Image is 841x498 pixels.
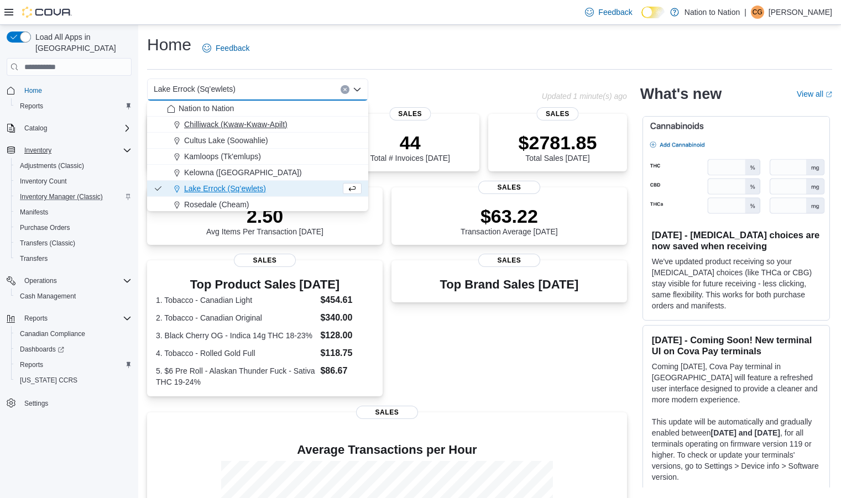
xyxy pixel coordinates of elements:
[147,165,368,181] button: Kelowna ([GEOGRAPHIC_DATA])
[11,174,136,189] button: Inventory Count
[20,274,132,287] span: Operations
[156,278,374,291] h3: Top Product Sales [DATE]
[20,254,48,263] span: Transfers
[11,289,136,304] button: Cash Management
[24,124,47,133] span: Catalog
[2,395,136,411] button: Settings
[2,311,136,326] button: Reports
[184,167,302,178] span: Kelowna ([GEOGRAPHIC_DATA])
[20,177,67,186] span: Inventory Count
[2,82,136,98] button: Home
[11,205,136,220] button: Manifests
[15,159,132,172] span: Adjustments (Classic)
[769,6,832,19] p: [PERSON_NAME]
[826,91,832,98] svg: External link
[20,223,70,232] span: Purchase Orders
[20,122,51,135] button: Catalog
[370,132,450,162] div: Total # Invoices [DATE]
[22,7,72,18] img: Cova
[15,343,69,356] a: Dashboards
[15,252,132,265] span: Transfers
[478,254,540,267] span: Sales
[15,290,132,303] span: Cash Management
[154,82,236,96] span: Lake Errock (Sq’ewlets)
[11,158,136,174] button: Adjustments (Classic)
[184,151,261,162] span: Kamloops (Tk'emlups)
[15,358,132,371] span: Reports
[15,237,80,250] a: Transfers (Classic)
[320,293,373,307] dd: $454.61
[198,37,254,59] a: Feedback
[20,239,75,248] span: Transfers (Classic)
[640,85,722,103] h2: What's new
[15,343,132,356] span: Dashboards
[20,329,85,338] span: Canadian Compliance
[184,135,268,146] span: Cultus Lake (Soowahlie)
[24,314,48,323] span: Reports
[11,189,136,205] button: Inventory Manager (Classic)
[184,183,266,194] span: Lake Errock (Sq’ewlets)
[31,32,132,54] span: Load All Apps in [GEOGRAPHIC_DATA]
[234,254,296,267] span: Sales
[2,273,136,289] button: Operations
[20,144,56,157] button: Inventory
[156,295,316,306] dt: 1. Tobacco - Canadian Light
[641,7,665,18] input: Dark Mode
[15,374,82,387] a: [US_STATE] CCRS
[184,199,249,210] span: Rosedale (Cheam)
[156,330,316,341] dt: 3. Black Cherry OG - Indica 14g THC 18-23%
[15,190,107,203] a: Inventory Manager (Classic)
[461,205,558,236] div: Transaction Average [DATE]
[11,373,136,388] button: [US_STATE] CCRS
[11,251,136,266] button: Transfers
[356,406,418,419] span: Sales
[537,107,578,120] span: Sales
[519,132,597,162] div: Total Sales [DATE]
[147,149,368,165] button: Kamloops (Tk'emlups)
[20,360,43,369] span: Reports
[652,334,821,357] h3: [DATE] - Coming Soon! New terminal UI on Cova Pay terminals
[20,192,103,201] span: Inventory Manager (Classic)
[652,416,821,483] p: This update will be automatically and gradually enabled between , for all terminals operating on ...
[20,376,77,385] span: [US_STATE] CCRS
[15,252,52,265] a: Transfers
[15,358,48,371] a: Reports
[15,99,48,113] a: Reports
[20,345,64,354] span: Dashboards
[320,347,373,360] dd: $118.75
[206,205,323,236] div: Avg Items Per Transaction [DATE]
[711,428,780,437] strong: [DATE] and [DATE]
[147,133,368,149] button: Cultus Lake (Soowahlie)
[11,326,136,342] button: Canadian Compliance
[7,78,132,440] nav: Complex example
[478,181,540,194] span: Sales
[370,132,450,154] p: 44
[15,175,71,188] a: Inventory Count
[24,276,57,285] span: Operations
[15,175,132,188] span: Inventory Count
[20,292,76,301] span: Cash Management
[389,107,431,120] span: Sales
[15,206,132,219] span: Manifests
[341,85,349,94] button: Clear input
[147,197,368,213] button: Rosedale (Cheam)
[15,206,53,219] a: Manifests
[147,101,368,309] div: Choose from the following options
[147,101,368,117] button: Nation to Nation
[20,274,61,287] button: Operations
[581,1,636,23] a: Feedback
[24,146,51,155] span: Inventory
[11,357,136,373] button: Reports
[147,34,191,56] h1: Home
[15,374,132,387] span: Washington CCRS
[542,92,627,101] p: Updated 1 minute(s) ago
[320,311,373,324] dd: $340.00
[20,144,132,157] span: Inventory
[15,327,90,340] a: Canadian Compliance
[24,399,48,408] span: Settings
[641,18,642,19] span: Dark Mode
[20,161,84,170] span: Adjustments (Classic)
[652,229,821,251] h3: [DATE] - [MEDICAL_DATA] choices are now saved when receiving
[320,364,373,378] dd: $86.67
[156,348,316,359] dt: 4. Tobacco - Rolled Gold Full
